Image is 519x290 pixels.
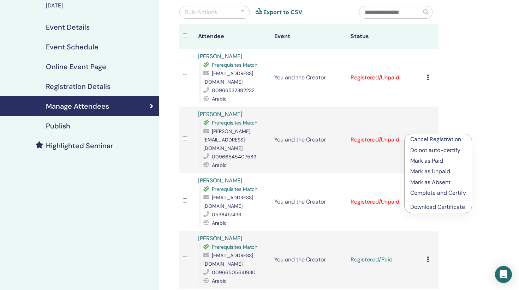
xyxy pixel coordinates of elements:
span: Prerequisites Match [212,186,257,192]
a: Export to CSV [263,8,302,17]
h4: Publish [46,122,70,130]
span: 00966505641930 [212,269,256,276]
span: [EMAIL_ADDRESS][DOMAIN_NAME] [203,252,253,267]
span: [EMAIL_ADDRESS][DOMAIN_NAME] [203,70,253,85]
h4: Registration Details [46,82,111,91]
h4: Event Schedule [46,43,99,51]
td: You and the Creator [271,49,347,107]
span: Prerequisites Match [212,62,257,68]
a: [PERSON_NAME] [198,110,242,118]
p: Complete and Certify [410,189,466,197]
p: Mark as Absent [410,178,466,187]
span: [PERSON_NAME][EMAIL_ADDRESS][DOMAIN_NAME] [203,128,250,151]
a: Download Certificate [410,203,465,211]
a: [PERSON_NAME] [198,177,242,184]
h4: Online Event Page [46,62,106,71]
div: Bulk Actions [185,8,217,17]
a: [PERSON_NAME] [198,53,242,60]
span: Prerequisites Match [212,120,257,126]
span: [EMAIL_ADDRESS][DOMAIN_NAME] [203,194,253,209]
span: Arabic [212,162,227,168]
p: Do not auto-certify [410,146,466,155]
span: Arabic [212,220,227,226]
th: Attendee [195,24,271,49]
span: 00966532382232 [212,87,255,93]
h4: Manage Attendees [46,102,109,110]
p: Mark as Unpaid [410,167,466,176]
td: You and the Creator [271,173,347,231]
div: Open Intercom Messenger [495,266,512,283]
span: Prerequisites Match [212,244,257,250]
h4: Event Details [46,23,90,31]
th: Status [347,24,423,49]
span: 00966545407583 [212,153,256,160]
a: [PERSON_NAME] [198,235,242,242]
div: [DATE] [46,1,155,10]
span: Arabic [212,96,227,102]
td: You and the Creator [271,107,347,173]
th: Event [271,24,347,49]
td: You and the Creator [271,231,347,289]
p: Cancel Registration [410,135,466,144]
span: 0538451433 [212,211,241,218]
p: Mark as Paid [410,157,466,165]
span: Arabic [212,278,227,284]
h4: Highlighted Seminar [46,141,113,150]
